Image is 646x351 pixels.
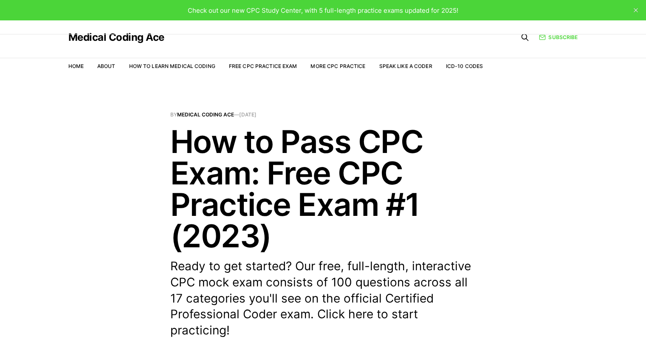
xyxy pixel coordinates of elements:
[177,111,234,118] a: Medical Coding Ace
[170,112,476,117] span: By —
[129,63,215,69] a: How to Learn Medical Coding
[97,63,116,69] a: About
[68,63,84,69] a: Home
[188,6,458,14] span: Check out our new CPC Study Center, with 5 full-length practice exams updated for 2025!
[629,3,643,17] button: close
[170,126,476,252] h1: How to Pass CPC Exam: Free CPC Practice Exam #1 (2023)
[229,63,297,69] a: Free CPC Practice Exam
[508,309,646,351] iframe: portal-trigger
[539,33,578,41] a: Subscribe
[170,258,476,339] p: Ready to get started? Our free, full-length, interactive CPC mock exam consists of 100 questions ...
[239,111,257,118] time: [DATE]
[68,32,164,42] a: Medical Coding Ace
[446,63,483,69] a: ICD-10 Codes
[310,63,365,69] a: More CPC Practice
[379,63,432,69] a: Speak Like a Coder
